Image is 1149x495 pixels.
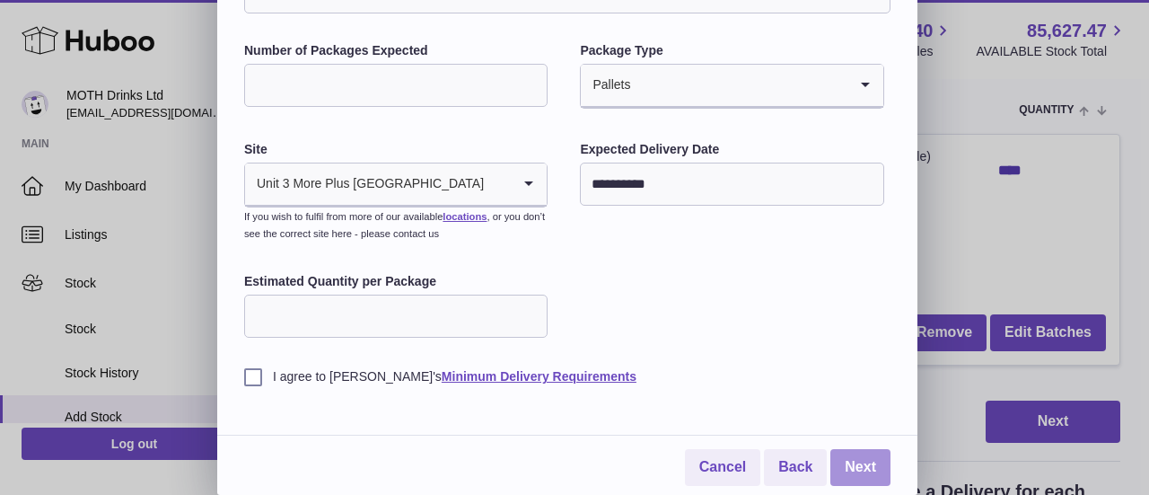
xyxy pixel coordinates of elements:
[580,141,883,158] label: Expected Delivery Date
[581,65,882,108] div: Search for option
[581,65,631,106] span: Pallets
[631,65,846,106] input: Search for option
[244,211,545,239] small: If you wish to fulfil from more of our available , or you don’t see the correct site here - pleas...
[442,369,636,384] a: Minimum Delivery Requirements
[830,449,890,486] a: Next
[580,42,883,59] label: Package Type
[244,273,548,290] label: Estimated Quantity per Package
[244,368,890,385] label: I agree to [PERSON_NAME]'s
[245,164,485,205] span: Unit 3 More Plus [GEOGRAPHIC_DATA]
[764,449,827,486] a: Back
[443,211,487,222] a: locations
[485,164,511,205] input: Search for option
[685,449,760,486] a: Cancel
[244,42,548,59] label: Number of Packages Expected
[244,141,548,158] label: Site
[245,164,547,207] div: Search for option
